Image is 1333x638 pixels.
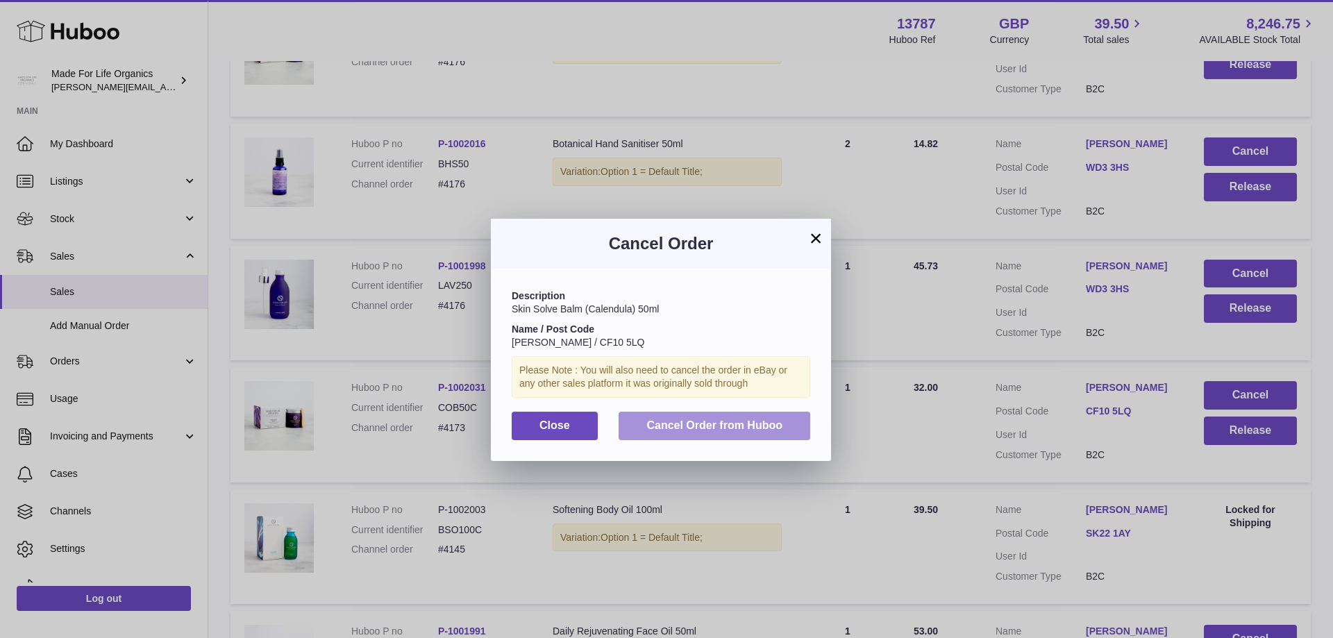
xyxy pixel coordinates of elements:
[512,303,659,314] span: Skin Solve Balm (Calendula) 50ml
[619,412,810,440] button: Cancel Order from Huboo
[646,419,782,431] span: Cancel Order from Huboo
[512,356,810,398] div: Please Note : You will also need to cancel the order in eBay or any other sales platform it was o...
[807,230,824,246] button: ×
[512,233,810,255] h3: Cancel Order
[512,290,565,301] strong: Description
[512,324,594,335] strong: Name / Post Code
[512,337,644,348] span: [PERSON_NAME] / CF10 5LQ
[512,412,598,440] button: Close
[539,419,570,431] span: Close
